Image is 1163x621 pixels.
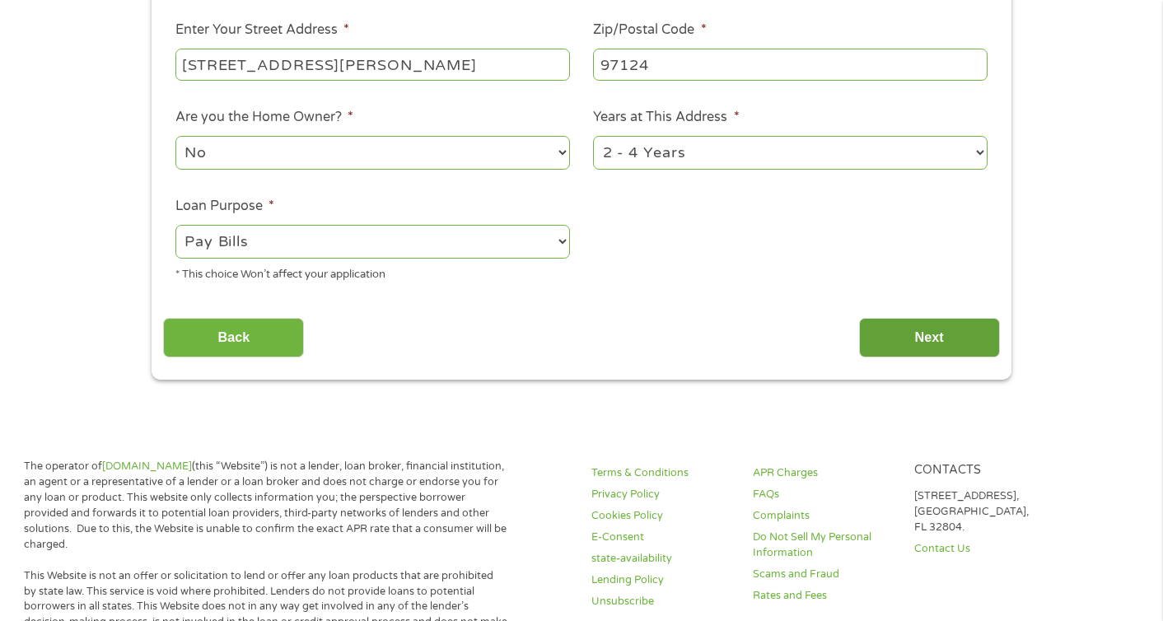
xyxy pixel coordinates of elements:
[175,261,570,283] div: * This choice Won’t affect your application
[175,198,274,215] label: Loan Purpose
[593,109,739,126] label: Years at This Address
[753,588,894,604] a: Rates and Fees
[591,594,732,609] a: Unsubscribe
[175,109,353,126] label: Are you the Home Owner?
[753,465,894,481] a: APR Charges
[163,318,304,358] input: Back
[591,530,732,545] a: E-Consent
[175,21,349,39] label: Enter Your Street Address
[591,487,732,502] a: Privacy Policy
[914,541,1055,557] a: Contact Us
[24,459,507,552] p: The operator of (this “Website”) is not a lender, loan broker, financial institution, an agent or...
[914,488,1055,535] p: [STREET_ADDRESS], [GEOGRAPHIC_DATA], FL 32804.
[102,460,192,473] a: [DOMAIN_NAME]
[591,465,732,481] a: Terms & Conditions
[753,487,894,502] a: FAQs
[591,508,732,524] a: Cookies Policy
[753,567,894,582] a: Scams and Fraud
[753,508,894,524] a: Complaints
[593,21,706,39] label: Zip/Postal Code
[591,551,732,567] a: state-availability
[591,572,732,588] a: Lending Policy
[175,49,570,80] input: 1 Main Street
[753,530,894,561] a: Do Not Sell My Personal Information
[859,318,1000,358] input: Next
[914,463,1055,479] h4: Contacts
